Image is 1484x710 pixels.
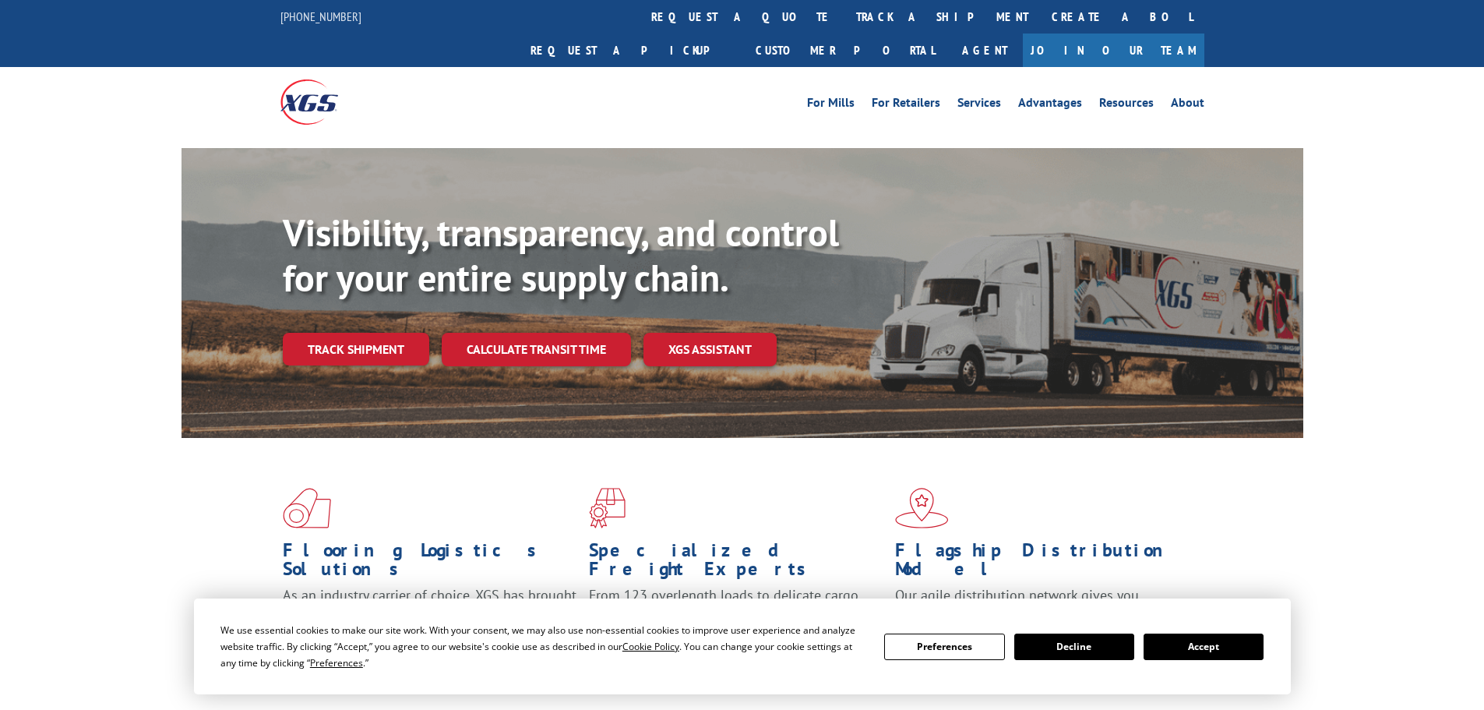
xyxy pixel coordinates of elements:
[1014,634,1134,660] button: Decline
[1099,97,1154,114] a: Resources
[310,656,363,669] span: Preferences
[622,640,679,653] span: Cookie Policy
[895,541,1190,586] h1: Flagship Distribution Model
[643,333,777,366] a: XGS ASSISTANT
[283,333,429,366] a: Track shipment
[589,488,626,528] img: xgs-icon-focused-on-flooring-red
[1018,97,1082,114] a: Advantages
[957,97,1001,114] a: Services
[283,586,576,641] span: As an industry carrier of choice, XGS has brought innovation and dedication to flooring logistics...
[283,541,577,586] h1: Flooring Logistics Solutions
[589,541,883,586] h1: Specialized Freight Experts
[442,333,631,366] a: Calculate transit time
[1023,34,1204,67] a: Join Our Team
[1144,634,1264,660] button: Accept
[895,488,949,528] img: xgs-icon-flagship-distribution-model-red
[807,97,855,114] a: For Mills
[283,488,331,528] img: xgs-icon-total-supply-chain-intelligence-red
[872,97,940,114] a: For Retailers
[280,9,361,24] a: [PHONE_NUMBER]
[194,599,1291,694] div: Cookie Consent Prompt
[220,622,865,671] div: We use essential cookies to make our site work. With your consent, we may also use non-essential ...
[1171,97,1204,114] a: About
[283,208,839,302] b: Visibility, transparency, and control for your entire supply chain.
[519,34,744,67] a: Request a pickup
[946,34,1023,67] a: Agent
[744,34,946,67] a: Customer Portal
[895,586,1182,623] span: Our agile distribution network gives you nationwide inventory management on demand.
[589,586,883,655] p: From 123 overlength loads to delicate cargo, our experienced staff knows the best way to move you...
[884,634,1004,660] button: Preferences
